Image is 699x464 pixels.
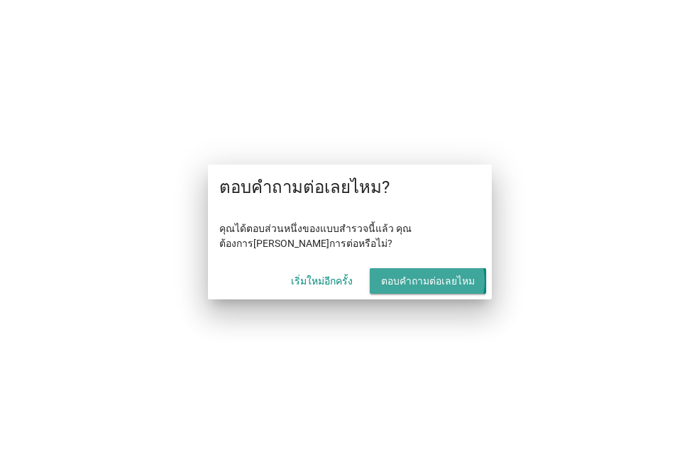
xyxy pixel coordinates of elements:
[208,210,492,263] div: คุณได้ตอบส่วนหนึ่งของแบบสำรวจนี้แล้ว คุณต้องการ[PERSON_NAME]การต่อหรือไม่?
[291,274,353,289] div: เริ่มใหม่อีกครั้ง
[381,274,475,289] div: ตอบคำถามต่อเลยไหม
[280,268,364,294] button: เริ่มใหม่อีกครั้ง
[208,165,492,210] div: ตอบคำถามต่อเลยไหม?
[370,268,486,294] button: ตอบคำถามต่อเลยไหม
